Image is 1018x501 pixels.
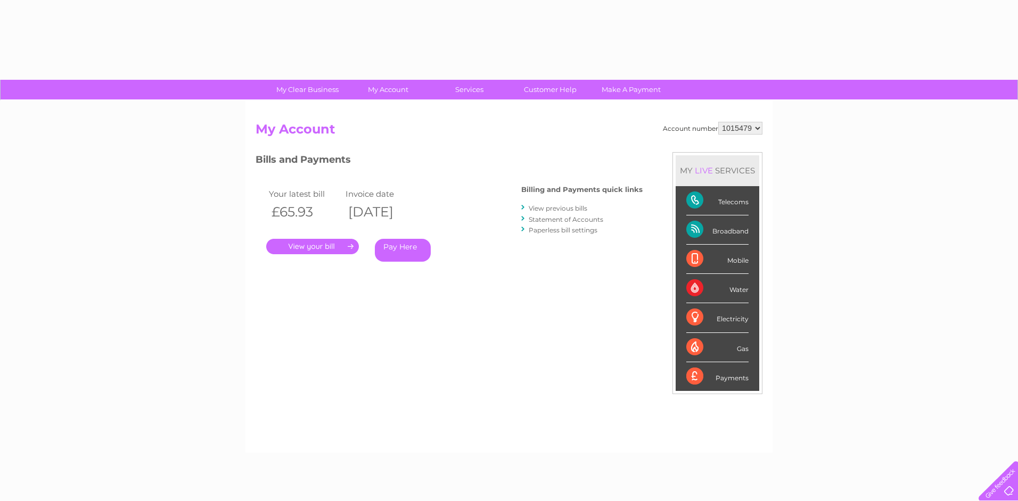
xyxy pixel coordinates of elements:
[521,186,643,194] h4: Billing and Payments quick links
[686,333,749,362] div: Gas
[686,245,749,274] div: Mobile
[587,80,675,99] a: Make A Payment
[676,155,759,186] div: MY SERVICES
[686,186,749,215] div: Telecoms
[343,187,420,201] td: Invoice date
[686,215,749,245] div: Broadband
[266,239,359,254] a: .
[256,152,643,171] h3: Bills and Payments
[266,201,343,223] th: £65.93
[529,215,603,223] a: Statement of Accounts
[506,80,594,99] a: Customer Help
[529,226,597,234] a: Paperless bill settings
[425,80,513,99] a: Services
[344,80,432,99] a: My Account
[529,204,587,212] a: View previous bills
[375,239,431,262] a: Pay Here
[686,362,749,391] div: Payments
[686,274,749,303] div: Water
[693,165,715,176] div: LIVE
[256,122,762,142] h2: My Account
[343,201,420,223] th: [DATE]
[663,122,762,135] div: Account number
[266,187,343,201] td: Your latest bill
[686,303,749,332] div: Electricity
[264,80,351,99] a: My Clear Business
